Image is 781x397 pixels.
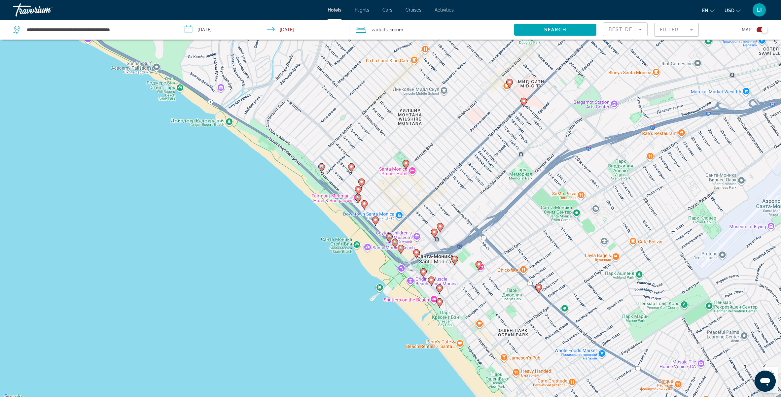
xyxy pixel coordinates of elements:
span: USD [725,8,734,13]
button: Увеличить [764,367,778,380]
button: Filter [654,22,699,37]
span: , 1 [388,25,403,34]
button: Change language [702,6,715,15]
a: Activities [435,7,454,13]
button: Check-in date: Sep 19, 2025 Check-out date: Sep 21, 2025 [178,20,349,40]
a: Hotels [328,7,341,13]
span: Adults [374,27,388,32]
span: 2 [372,25,388,34]
button: Toggle map [752,27,768,33]
a: Flights [355,7,369,13]
button: User Menu [751,3,768,17]
a: Cars [382,7,392,13]
button: Change currency [725,6,741,15]
span: LI [757,7,762,13]
span: Best Deals [609,27,643,32]
mat-select: Sort by [609,25,642,33]
a: Travorium [13,1,79,18]
a: Cruises [406,7,421,13]
iframe: Кнопка запуска окна обмена сообщениями [755,371,776,392]
span: Map [742,25,752,34]
span: en [702,8,708,13]
button: Search [514,24,596,36]
span: Room [392,27,403,32]
span: Search [544,27,567,32]
button: Travelers: 2 adults, 0 children [349,20,514,40]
